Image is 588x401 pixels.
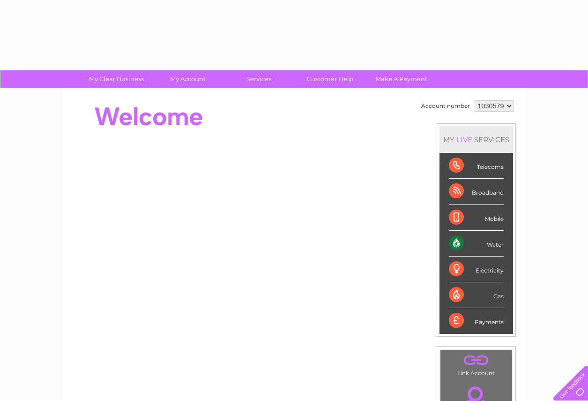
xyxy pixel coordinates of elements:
[419,98,472,114] td: Account number
[449,257,504,282] div: Electricity
[149,70,226,88] a: My Account
[449,308,504,333] div: Payments
[449,282,504,308] div: Gas
[454,135,474,144] div: LIVE
[220,70,298,88] a: Services
[449,179,504,204] div: Broadband
[439,126,513,153] div: MY SERVICES
[291,70,369,88] a: Customer Help
[449,153,504,179] div: Telecoms
[440,349,513,379] td: Link Account
[363,70,440,88] a: Make A Payment
[449,205,504,231] div: Mobile
[443,352,510,369] a: .
[449,231,504,257] div: Water
[78,70,155,88] a: My Clear Business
